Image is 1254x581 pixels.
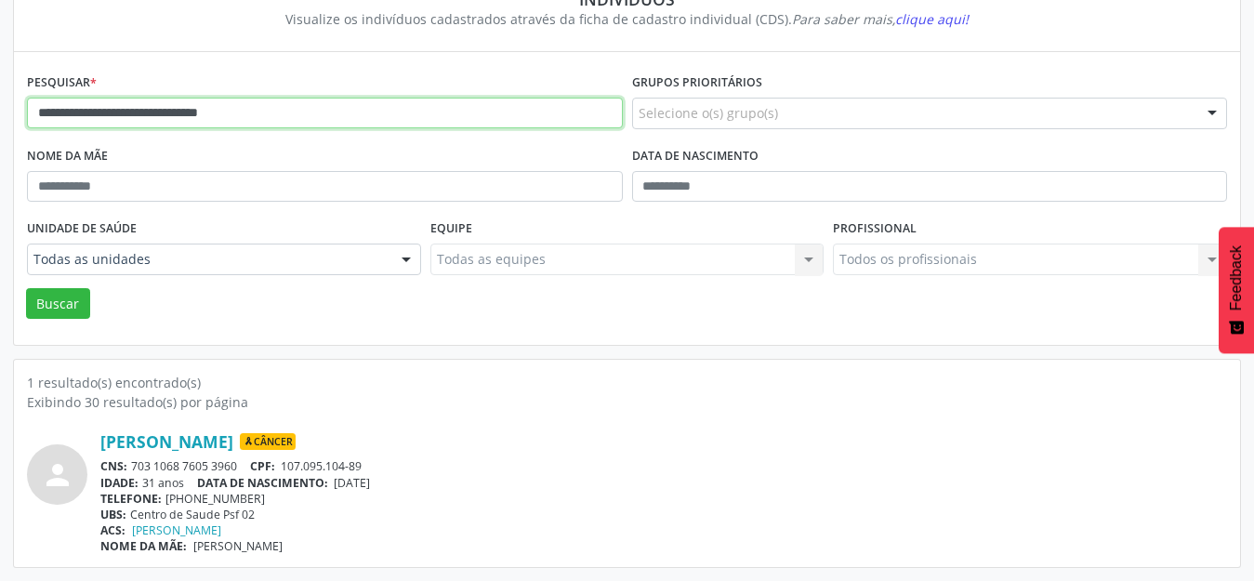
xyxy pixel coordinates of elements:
[1219,227,1254,353] button: Feedback - Mostrar pesquisa
[100,475,139,491] span: IDADE:
[1228,245,1245,310] span: Feedback
[792,10,969,28] i: Para saber mais,
[100,475,1227,491] div: 31 anos
[100,507,126,522] span: UBS:
[26,288,90,320] button: Buscar
[632,69,762,98] label: Grupos prioritários
[632,142,759,171] label: Data de nascimento
[240,433,296,450] span: Câncer
[41,458,74,492] i: person
[193,538,283,554] span: [PERSON_NAME]
[27,373,1227,392] div: 1 resultado(s) encontrado(s)
[27,142,108,171] label: Nome da mãe
[334,475,370,491] span: [DATE]
[100,522,125,538] span: ACS:
[895,10,969,28] span: clique aqui!
[281,458,362,474] span: 107.095.104-89
[27,69,97,98] label: Pesquisar
[27,392,1227,412] div: Exibindo 30 resultado(s) por página
[430,215,472,244] label: Equipe
[100,431,233,452] a: [PERSON_NAME]
[197,475,328,491] span: DATA DE NASCIMENTO:
[40,9,1214,29] div: Visualize os indivíduos cadastrados através da ficha de cadastro individual (CDS).
[100,458,1227,474] div: 703 1068 7605 3960
[33,250,383,269] span: Todas as unidades
[250,458,275,474] span: CPF:
[639,103,778,123] span: Selecione o(s) grupo(s)
[100,458,127,474] span: CNS:
[100,491,1227,507] div: [PHONE_NUMBER]
[100,507,1227,522] div: Centro de Saude Psf 02
[27,215,137,244] label: Unidade de saúde
[100,538,187,554] span: NOME DA MÃE:
[100,491,162,507] span: TELEFONE:
[833,215,917,244] label: Profissional
[132,522,221,538] a: [PERSON_NAME]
